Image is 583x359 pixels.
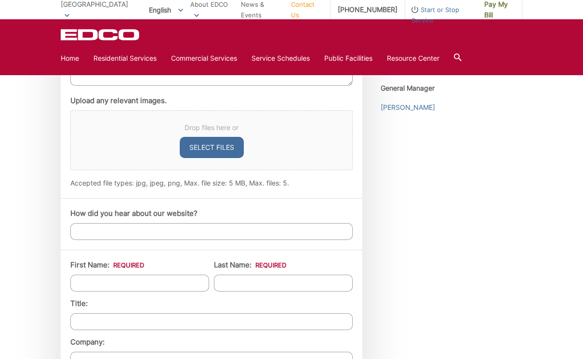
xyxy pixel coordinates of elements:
span: Accepted file types: jpg, jpeg, png, Max. file size: 5 MB, Max. files: 5. [70,179,289,187]
a: Resource Center [387,53,439,64]
a: EDCD logo. Return to the homepage. [61,29,141,40]
button: select files, upload any relevant images. [180,137,244,158]
a: Commercial Services [171,53,237,64]
a: Home [61,53,79,64]
a: Residential Services [93,53,157,64]
label: How did you hear about our website? [70,209,198,218]
span: Drop files here or [82,122,341,133]
a: Service Schedules [252,53,310,64]
strong: General Manager [381,84,435,92]
label: Upload any relevant images. [70,96,167,105]
label: Title: [70,299,88,308]
a: Public Facilities [324,53,372,64]
label: Company: [70,338,105,346]
span: English [142,2,190,18]
a: [PERSON_NAME] [381,102,435,113]
label: Last Name: [214,261,286,269]
label: First Name: [70,261,144,269]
